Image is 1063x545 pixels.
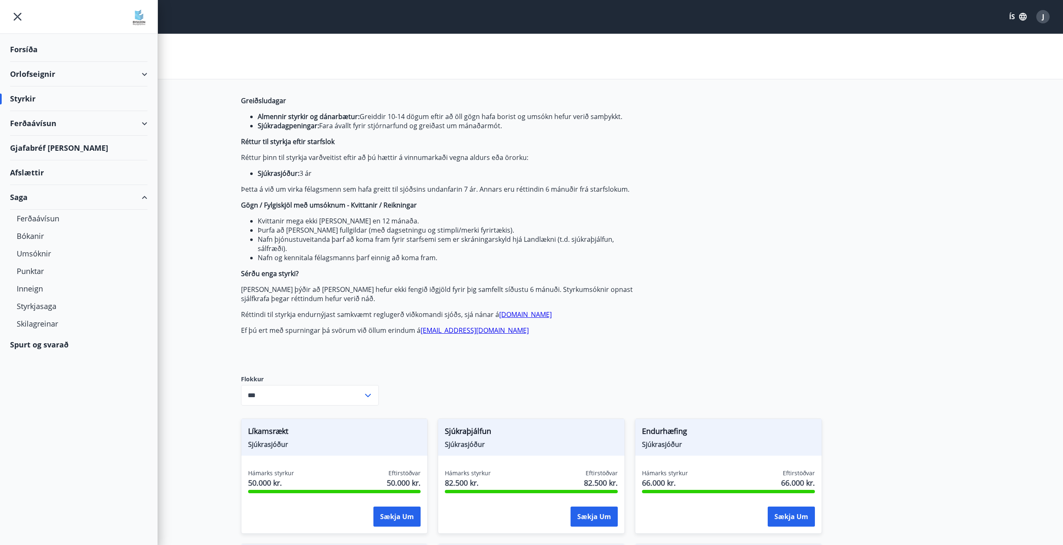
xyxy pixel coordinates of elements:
[241,375,379,383] label: Flokkur
[258,235,635,253] li: Nafn þjónustuveitanda þarf að koma fram fyrir starfsemi sem er skráningarskyld hjá Landlækni (t.d...
[258,169,635,178] li: 3 ár
[258,121,635,130] li: Fara ávallt fyrir stjórnarfund og greiðast um mánaðarmót.
[584,477,618,488] span: 82.500 kr.
[642,426,815,440] span: Endurhæfing
[241,269,299,278] strong: Sérðu enga styrki?
[241,326,635,335] p: Ef þú ert með spurningar þá svörum við öllum erindum á
[10,136,147,160] div: Gjafabréf [PERSON_NAME]
[768,507,815,527] button: Sækja um
[10,9,25,24] button: menu
[642,469,688,477] span: Hámarks styrkur
[258,169,299,178] strong: Sjúkrasjóður:
[10,160,147,185] div: Afslættir
[258,253,635,262] li: Nafn og kennitala félagsmanns þarf einnig að koma fram.
[241,96,286,105] strong: Greiðsludagar
[10,111,147,136] div: Ferðaávísun
[17,315,141,332] div: Skilagreinar
[445,477,491,488] span: 82.500 kr.
[1042,12,1044,21] span: J
[421,326,529,335] a: [EMAIL_ADDRESS][DOMAIN_NAME]
[258,121,319,130] strong: Sjúkradagpeningar:
[781,477,815,488] span: 66.000 kr.
[445,440,618,449] span: Sjúkrasjóður
[241,285,635,303] p: [PERSON_NAME] þýðir að [PERSON_NAME] hefur ekki fengið iðgjöld fyrir þig samfellt síðustu 6 mánuð...
[241,137,335,146] strong: Réttur til styrkja eftir starfslok
[10,185,147,210] div: Saga
[17,210,141,227] div: Ferðaávísun
[17,227,141,245] div: Bókanir
[571,507,618,527] button: Sækja um
[248,477,294,488] span: 50.000 kr.
[642,477,688,488] span: 66.000 kr.
[10,86,147,111] div: Styrkir
[258,226,635,235] li: Þurfa að [PERSON_NAME] fullgildar (með dagsetningu og stimpli/merki fyrirtækis).
[499,310,552,319] a: [DOMAIN_NAME]
[248,440,421,449] span: Sjúkrasjóður
[248,426,421,440] span: Líkamsrækt
[388,469,421,477] span: Eftirstöðvar
[445,426,618,440] span: Sjúkraþjálfun
[387,477,421,488] span: 50.000 kr.
[258,216,635,226] li: Kvittanir mega ekki [PERSON_NAME] en 12 mánaða.
[373,507,421,527] button: Sækja um
[1005,9,1031,24] button: ÍS
[17,297,141,315] div: Styrkjasaga
[642,440,815,449] span: Sjúkrasjóður
[241,200,417,210] strong: Gögn / Fylgiskjöl með umsóknum - Kvittanir / Reikningar
[10,62,147,86] div: Orlofseignir
[241,310,635,319] p: Réttindi til styrkja endurnýjast samkvæmt reglugerð viðkomandi sjóðs, sjá nánar á
[258,112,360,121] strong: Almennir styrkir og dánarbætur:
[241,185,635,194] p: Þetta á við um virka félagsmenn sem hafa greitt til sjóðsins undanfarin 7 ár. Annars eru réttindi...
[1033,7,1053,27] button: J
[586,469,618,477] span: Eftirstöðvar
[241,153,635,162] p: Réttur þinn til styrkja varðveitist eftir að þú hættir á vinnumarkaði vegna aldurs eða örorku:
[17,245,141,262] div: Umsóknir
[783,469,815,477] span: Eftirstöðvar
[248,469,294,477] span: Hámarks styrkur
[131,9,147,26] img: union_logo
[17,280,141,297] div: Inneign
[10,332,147,357] div: Spurt og svarað
[10,37,147,62] div: Forsíða
[17,262,141,280] div: Punktar
[258,112,635,121] li: Greiddir 10-14 dögum eftir að öll gögn hafa borist og umsókn hefur verið samþykkt.
[445,469,491,477] span: Hámarks styrkur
